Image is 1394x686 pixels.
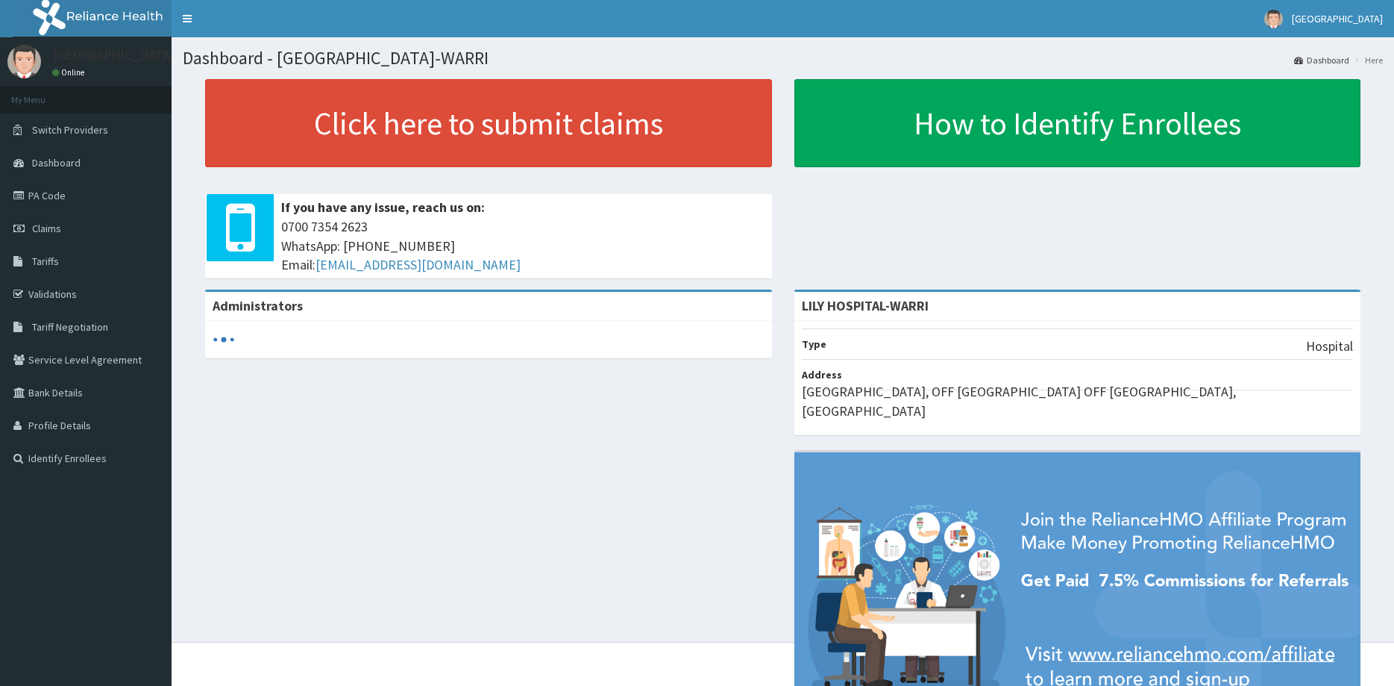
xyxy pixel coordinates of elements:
a: Click here to submit claims [205,79,772,167]
b: Administrators [213,297,303,314]
strong: LILY HOSPITAL-WARRI [802,297,929,314]
b: Address [802,368,842,381]
span: Switch Providers [32,123,108,137]
b: If you have any issue, reach us on: [281,199,485,216]
span: [GEOGRAPHIC_DATA] [1292,12,1383,25]
a: [EMAIL_ADDRESS][DOMAIN_NAME] [315,256,521,273]
li: Here [1351,54,1383,66]
a: How to Identify Enrollees [794,79,1361,167]
span: Claims [32,222,61,235]
span: 0700 7354 2623 WhatsApp: [PHONE_NUMBER] Email: [281,217,764,275]
span: Tariffs [32,255,59,268]
span: Dashboard [32,156,81,169]
p: Hospital [1306,337,1353,356]
p: [GEOGRAPHIC_DATA], OFF [GEOGRAPHIC_DATA] OFF [GEOGRAPHIC_DATA], [GEOGRAPHIC_DATA] [802,382,1354,420]
a: Dashboard [1294,54,1349,66]
b: Type [802,337,826,351]
h1: Dashboard - [GEOGRAPHIC_DATA]-WARRI [183,49,1383,68]
img: User Image [7,45,41,78]
img: User Image [1264,10,1283,28]
p: [GEOGRAPHIC_DATA] [52,49,175,62]
span: Tariff Negotiation [32,320,108,334]
a: Online [52,67,88,78]
svg: audio-loading [213,328,235,351]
